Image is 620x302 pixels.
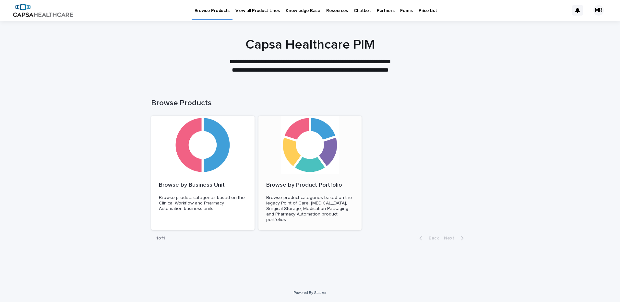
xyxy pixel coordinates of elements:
img: B5p4sRfuTuC72oLToeu7 [13,4,73,17]
p: Browse product categories based on the legacy Point of Care, [MEDICAL_DATA], Surgical Storage, Me... [266,195,354,222]
h1: Capsa Healthcare PIM [151,37,469,52]
h1: Browse Products [151,99,469,108]
p: Browse by Business Unit [159,182,247,189]
a: Powered By Stacker [293,291,326,295]
p: 1 of 1 [151,230,170,246]
span: Next [444,236,458,240]
p: Browse by Product Portfolio [266,182,354,189]
span: Back [425,236,439,240]
a: Browse by Product PortfolioBrowse product categories based on the legacy Point of Care, [MEDICAL_... [258,116,362,230]
div: MR [593,5,604,16]
button: Back [414,235,441,241]
p: Browse product categories based on the Clinical Workflow and Pharmacy Automation business units. [159,195,247,211]
a: Browse by Business UnitBrowse product categories based on the Clinical Workflow and Pharmacy Auto... [151,116,255,230]
button: Next [441,235,469,241]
